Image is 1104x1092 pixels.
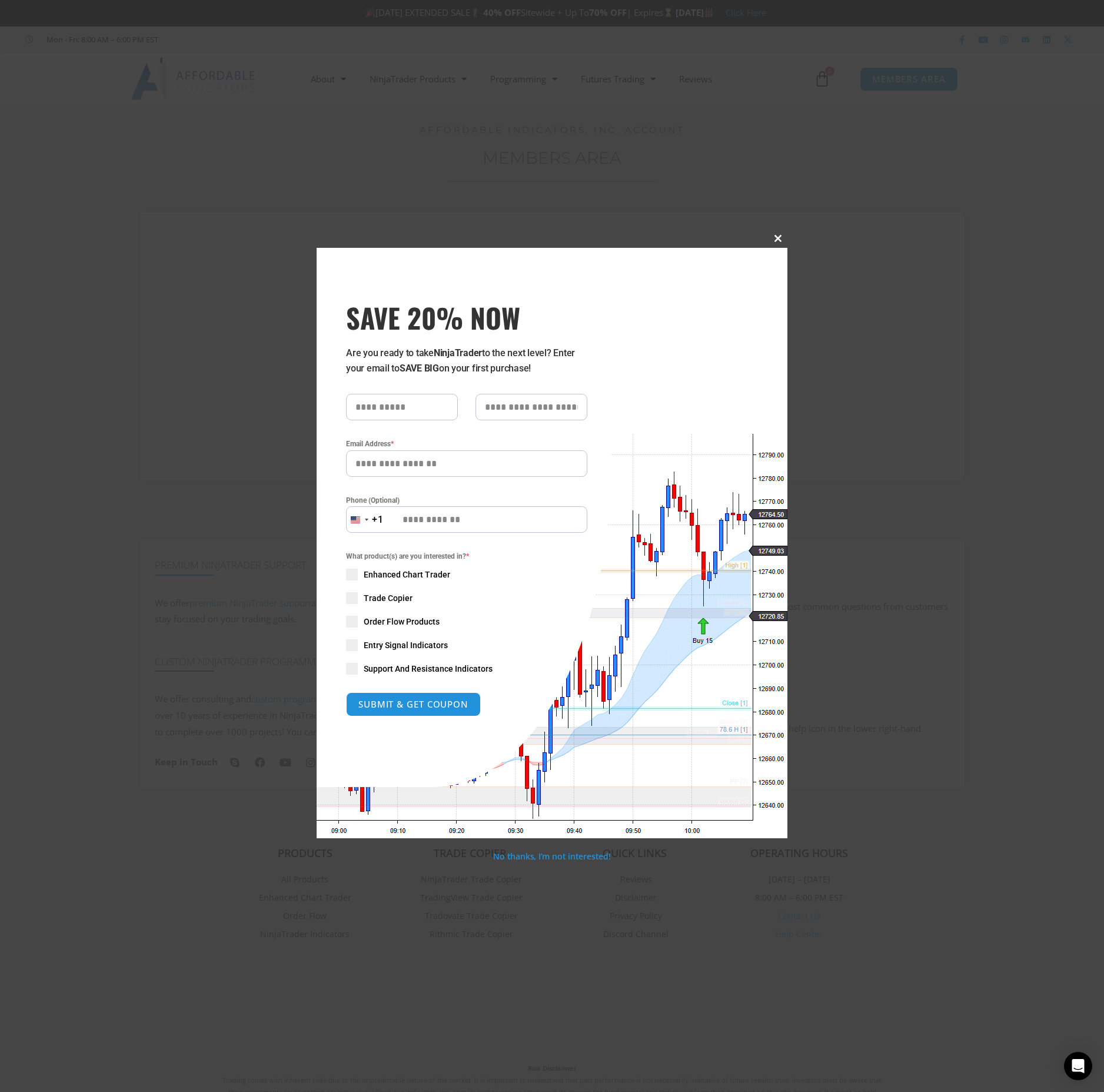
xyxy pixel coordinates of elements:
[493,851,610,862] a: No thanks, I’m not interested!
[372,512,384,527] div: +1
[346,506,384,533] button: Selected country
[364,592,413,604] span: Trade Copier
[346,301,587,334] span: SAVE 20% NOW
[346,346,587,376] p: Are you ready to take to the next level? Enter your email to on your first purchase!
[346,592,587,604] label: Trade Copier
[346,639,587,651] label: Entry Signal Indicators
[434,347,482,359] strong: NinjaTrader
[346,692,481,716] button: SUBMIT & GET COUPON
[346,663,587,675] label: Support And Resistance Indicators
[1064,1052,1092,1080] div: Open Intercom Messenger
[346,438,587,450] label: Email Address
[346,494,587,506] label: Phone (Optional)
[346,550,587,562] span: What product(s) are you interested in?
[400,363,439,374] strong: SAVE BIG
[364,616,440,628] span: Order Flow Products
[364,569,450,580] span: Enhanced Chart Trader
[364,663,493,675] span: Support And Resistance Indicators
[364,639,448,651] span: Entry Signal Indicators
[346,616,587,628] label: Order Flow Products
[346,569,587,580] label: Enhanced Chart Trader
